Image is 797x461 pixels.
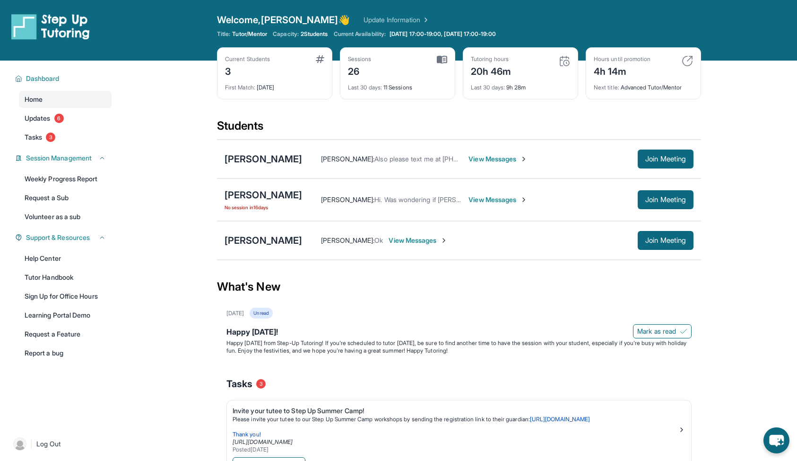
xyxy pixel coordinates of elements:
img: card [316,55,324,63]
span: Tasks [226,377,252,390]
button: Join Meeting [638,150,693,168]
button: Dashboard [22,74,106,83]
img: card [682,55,693,67]
span: Session Management [26,153,92,163]
span: Title: [217,30,230,38]
img: card [437,55,447,64]
span: Next title : [594,84,619,91]
span: Thank you! [233,431,261,438]
span: First Match : [225,84,255,91]
div: [PERSON_NAME] [225,152,302,166]
img: Chevron-Right [440,237,448,244]
span: 3 [46,133,55,142]
button: Join Meeting [638,190,693,209]
img: user-img [13,437,26,451]
a: Weekly Progress Report [19,170,112,187]
span: [PERSON_NAME] : [321,236,374,244]
span: Also please text me at [PHONE_NUMBER] as I may not be able to receive your message here. thanks [374,155,676,163]
div: What's New [217,266,701,308]
div: Unread [250,308,272,319]
span: Join Meeting [645,238,686,243]
a: Report a bug [19,345,112,362]
div: 26 [348,63,372,78]
span: 2 Students [301,30,328,38]
span: Last 30 days : [471,84,505,91]
span: View Messages [468,195,528,204]
span: 6 [54,114,64,123]
span: [PERSON_NAME] : [321,195,374,204]
div: Sessions [348,55,372,63]
span: Welcome, [PERSON_NAME] 👋 [217,13,350,27]
a: Tutor Handbook [19,269,112,286]
span: [DATE] 17:00-19:00, [DATE] 17:00-19:00 [390,30,496,38]
button: Join Meeting [638,231,693,250]
div: Posted [DATE] [233,446,678,453]
a: Invite your tutee to Step Up Summer Camp!Please invite your tutee to our Step Up Summer Camp work... [227,400,691,455]
div: 3 [225,63,270,78]
span: [PERSON_NAME] : [321,155,374,163]
span: Current Availability: [334,30,386,38]
span: Tutor/Mentor [232,30,267,38]
span: View Messages [389,236,448,245]
span: | [30,438,33,450]
span: View Messages [468,154,528,164]
img: Chevron-Right [520,155,528,163]
p: Happy [DATE] from Step-Up Tutoring! If you're scheduled to tutor [DATE], be sure to find another ... [226,339,692,355]
span: Home [25,95,43,104]
button: Support & Resources [22,233,106,242]
button: chat-button [763,427,789,453]
div: Tutoring hours [471,55,511,63]
a: [DATE] 17:00-19:00, [DATE] 17:00-19:00 [388,30,498,38]
span: Hi. Was wondering if [PERSON_NAME] is able to join [DATE] @ 12:30? If not, please let me know. [374,195,662,204]
a: Volunteer as a sub [19,208,112,225]
div: 9h 28m [471,78,570,91]
div: Students [217,118,701,139]
img: Chevron Right [420,15,430,25]
div: Invite your tutee to Step Up Summer Camp! [233,406,678,416]
span: Support & Resources [26,233,90,242]
a: [URL][DOMAIN_NAME] [233,438,293,445]
div: [DATE] [225,78,324,91]
a: Request a Sub [19,189,112,206]
div: [DATE] [226,310,244,317]
a: Help Center [19,250,112,267]
span: Capacity: [273,30,299,38]
span: Mark as read [637,327,676,336]
a: Sign Up for Office Hours [19,288,112,305]
img: logo [11,13,90,40]
div: Hours until promotion [594,55,650,63]
span: Log Out [36,439,61,449]
div: 20h 46m [471,63,511,78]
span: Updates [25,114,51,123]
span: No session in 16 days [225,204,302,211]
button: Session Management [22,153,106,163]
a: Update Information [364,15,430,25]
a: Request a Feature [19,326,112,343]
div: Happy [DATE]! [226,326,692,339]
span: Last 30 days : [348,84,382,91]
button: Mark as read [633,324,692,338]
span: 3 [256,379,266,389]
div: 11 Sessions [348,78,447,91]
span: Ok [374,236,383,244]
div: [PERSON_NAME] [225,234,302,247]
p: Please invite your tutee to our Step Up Summer Camp workshops by sending the registration link to... [233,416,678,423]
a: |Log Out [9,434,112,454]
span: Join Meeting [645,156,686,162]
div: 4h 14m [594,63,650,78]
a: Learning Portal Demo [19,307,112,324]
a: [URL][DOMAIN_NAME] [530,416,590,423]
div: Current Students [225,55,270,63]
a: Tasks3 [19,129,112,146]
span: Tasks [25,133,42,142]
img: Chevron-Right [520,196,528,204]
a: Home [19,91,112,108]
div: Advanced Tutor/Mentor [594,78,693,91]
img: Mark as read [680,328,687,335]
a: Updates6 [19,110,112,127]
div: [PERSON_NAME] [225,188,302,202]
span: Join Meeting [645,197,686,203]
span: Dashboard [26,74,60,83]
img: card [559,55,570,67]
